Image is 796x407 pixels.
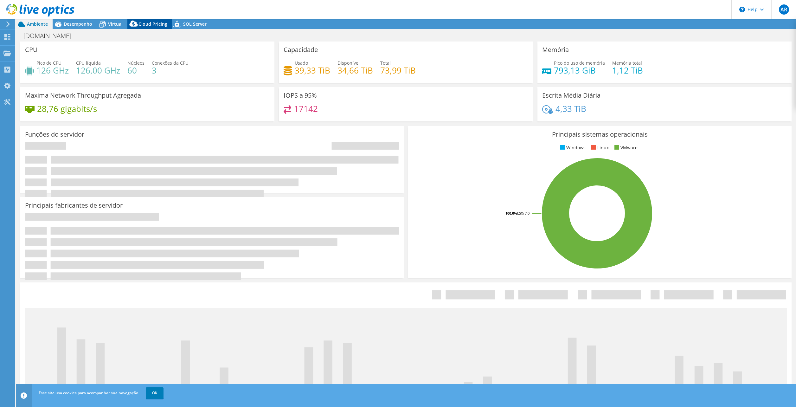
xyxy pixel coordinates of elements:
[37,105,97,112] h4: 28,76 gigabits/s
[152,60,189,66] span: Conexões da CPU
[294,105,318,112] h4: 17142
[25,46,38,53] h3: CPU
[295,67,330,74] h4: 39,33 TiB
[590,144,609,151] li: Linux
[108,21,123,27] span: Virtual
[554,60,605,66] span: Pico do uso de memória
[413,131,787,138] h3: Principais sistemas operacionais
[295,60,308,66] span: Usado
[542,46,569,53] h3: Memória
[76,67,120,74] h4: 126,00 GHz
[542,92,600,99] h3: Escrita Média Diária
[380,67,416,74] h4: 73,99 TiB
[127,60,144,66] span: Núcleos
[337,60,360,66] span: Disponível
[612,67,643,74] h4: 1,12 TiB
[555,105,586,112] h4: 4,33 TiB
[25,202,123,209] h3: Principais fabricantes de servidor
[138,21,167,27] span: Cloud Pricing
[284,92,317,99] h3: IOPS a 95%
[36,60,61,66] span: Pico de CPU
[517,211,530,216] tspan: ESXi 7.0
[25,92,141,99] h3: Maxima Network Throughput Agregada
[380,60,391,66] span: Total
[739,7,745,12] svg: \n
[39,390,139,396] span: Esse site usa cookies para acompanhar sua navegação.
[27,21,48,27] span: Ambiente
[127,67,144,74] h4: 60
[779,4,789,15] span: AR
[612,60,642,66] span: Memória total
[76,60,101,66] span: CPU líquida
[284,46,318,53] h3: Capacidade
[21,32,81,39] h1: [DOMAIN_NAME]
[25,131,84,138] h3: Funções do servidor
[36,67,69,74] h4: 126 GHz
[183,21,207,27] span: SQL Server
[505,211,517,216] tspan: 100.0%
[554,67,605,74] h4: 793,13 GiB
[152,67,189,74] h4: 3
[613,144,638,151] li: VMware
[337,67,373,74] h4: 34,66 TiB
[559,144,586,151] li: Windows
[64,21,92,27] span: Desempenho
[146,387,164,399] a: OK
